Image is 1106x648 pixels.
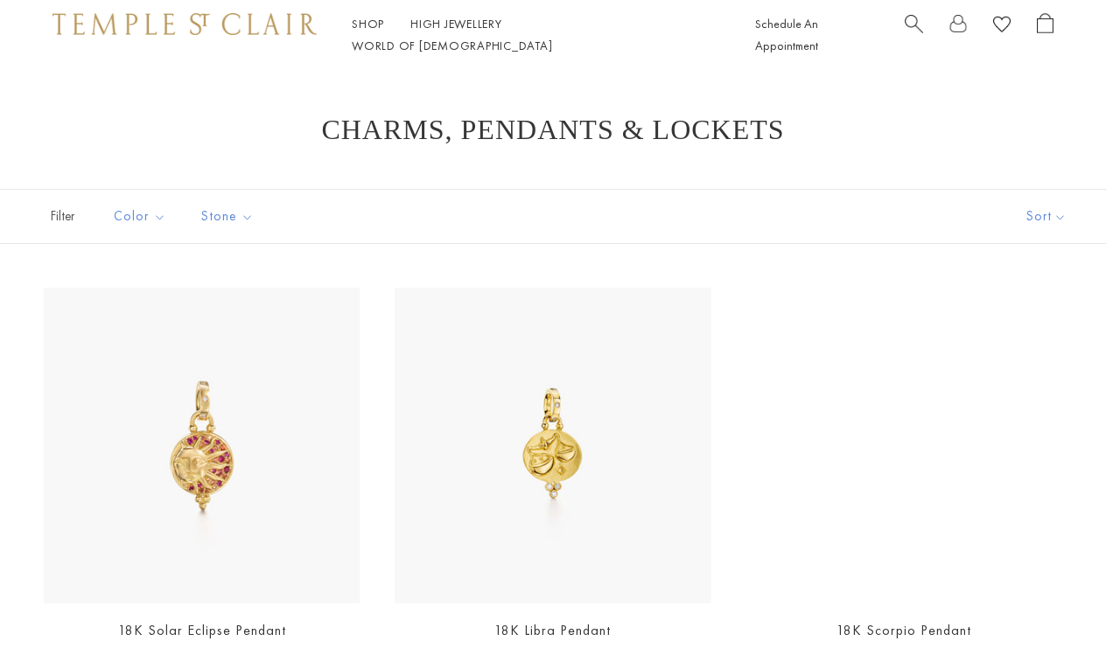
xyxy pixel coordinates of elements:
a: Search [905,13,923,57]
a: ShopShop [352,16,384,31]
a: View Wishlist [993,13,1011,40]
span: Stone [192,206,267,227]
img: 18K Solar Eclipse Pendant [44,288,360,603]
a: 18K Libra Pendant [494,621,611,639]
a: 18K Scorpio Pendant18K Scorpio Pendant [746,288,1062,603]
a: Open Shopping Bag [1037,13,1053,57]
a: 18K Scorpio Pendant [836,621,971,639]
a: Schedule An Appointment [755,16,818,53]
a: 18K Libra Pendant18K Libra Pendant [395,288,710,603]
a: High JewelleryHigh Jewellery [410,16,502,31]
h1: Charms, Pendants & Lockets [70,114,1036,145]
span: Color [105,206,179,227]
a: 18K Solar Eclipse Pendant [118,621,286,639]
img: Temple St. Clair [52,13,317,34]
button: Color [101,197,179,236]
a: World of [DEMOGRAPHIC_DATA]World of [DEMOGRAPHIC_DATA] [352,38,552,53]
button: Stone [188,197,267,236]
nav: Main navigation [352,13,716,57]
img: 18K Libra Pendant [395,288,710,603]
button: Show sort by [987,190,1106,243]
a: P36806-ECLSOL18K Solar Eclipse Pendant [44,288,360,603]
